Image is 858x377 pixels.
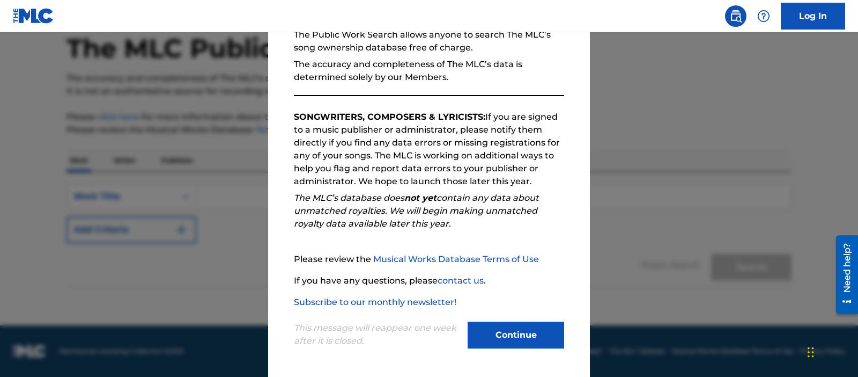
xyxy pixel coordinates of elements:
img: help [757,10,770,23]
img: search [729,10,742,23]
strong: SONGWRITERS, COMPOSERS & LYRICISTS: [294,112,485,122]
strong: not yet [404,193,437,203]
iframe: Chat Widget [804,325,858,377]
a: Musical Works Database Terms of Use [373,254,539,264]
button: Continue [468,322,564,349]
em: The MLC’s database does contain any data about unmatched royalties. We will begin making unmatche... [294,193,539,229]
iframe: Resource Center [828,230,858,319]
a: Subscribe to our monthly newsletter! [294,297,456,307]
img: MLC Logo [13,8,54,24]
p: The accuracy and completeness of The MLC’s data is determined solely by our Members. [294,58,564,84]
div: Help [753,5,774,27]
div: Drag [808,336,814,368]
a: Public Search [725,5,746,27]
a: contact us [438,275,484,286]
a: Log In [781,3,845,30]
p: Please review the [294,253,564,266]
p: The Public Work Search allows anyone to search The MLC’s song ownership database free of charge. [294,28,564,54]
p: This message will reappear one week after it is closed. [294,322,461,347]
p: If you have any questions, please . [294,274,564,287]
p: If you are signed to a music publisher or administrator, please notify them directly if you find ... [294,111,564,188]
